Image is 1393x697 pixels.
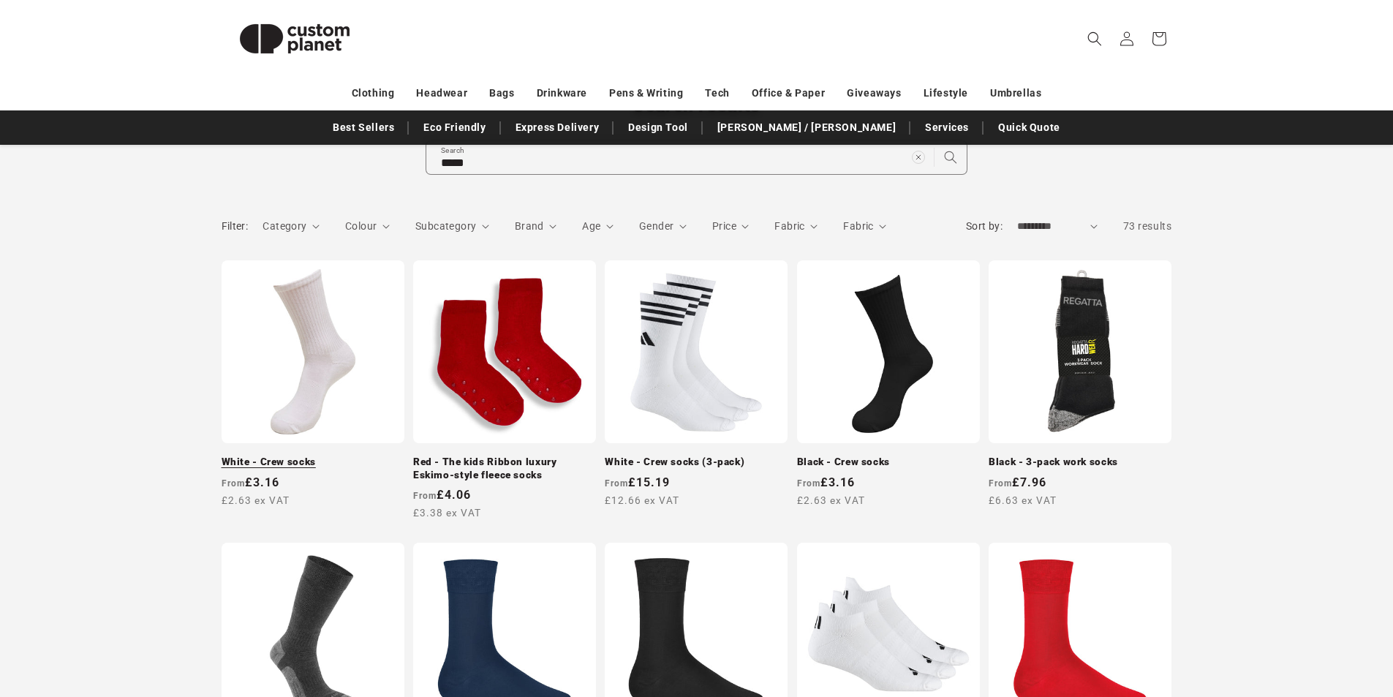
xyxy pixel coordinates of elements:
a: Express Delivery [508,115,607,140]
a: Eco Friendly [416,115,493,140]
a: White - Crew socks (3-pack) [605,456,788,469]
a: Headwear [416,80,467,106]
label: Sort by: [966,220,1003,232]
a: Bags [489,80,514,106]
a: Drinkware [537,80,587,106]
summary: Price [712,219,750,234]
summary: Age (0 selected) [582,219,614,234]
img: Custom Planet [222,6,368,72]
span: Colour [345,220,377,232]
summary: Subcategory (0 selected) [415,219,489,234]
span: Category [263,220,306,232]
a: Clothing [352,80,395,106]
a: Red - The kids Ribbon luxury Eskimo-style fleece socks [413,456,596,481]
a: White - Crew socks [222,456,404,469]
a: Office & Paper [752,80,825,106]
a: Tech [705,80,729,106]
button: Search [935,141,967,173]
a: Quick Quote [991,115,1068,140]
summary: Gender (0 selected) [639,219,687,234]
span: 73 results [1123,220,1172,232]
summary: Brand (0 selected) [515,219,557,234]
summary: Category (0 selected) [263,219,320,234]
a: Black - 3-pack work socks [989,456,1171,469]
summary: Search [1079,23,1111,55]
button: Clear search term [902,141,935,173]
span: Subcategory [415,220,476,232]
a: Best Sellers [325,115,401,140]
a: Design Tool [621,115,695,140]
a: Giveaways [847,80,901,106]
a: Umbrellas [990,80,1041,106]
span: Gender [639,220,673,232]
summary: Colour (0 selected) [345,219,390,234]
a: [PERSON_NAME] / [PERSON_NAME] [710,115,903,140]
span: Fabric [843,220,873,232]
summary: Fabric (0 selected) [774,219,818,234]
a: Pens & Writing [609,80,683,106]
a: Black - Crew socks [797,456,980,469]
a: Services [918,115,976,140]
h2: Filter: [222,219,249,234]
span: Age [582,220,600,232]
span: Brand [515,220,544,232]
span: Price [712,220,736,232]
a: Lifestyle [924,80,968,106]
iframe: Chat Widget [1320,627,1393,697]
summary: Fabric (0 selected) [843,219,886,234]
span: Fabric [774,220,804,232]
